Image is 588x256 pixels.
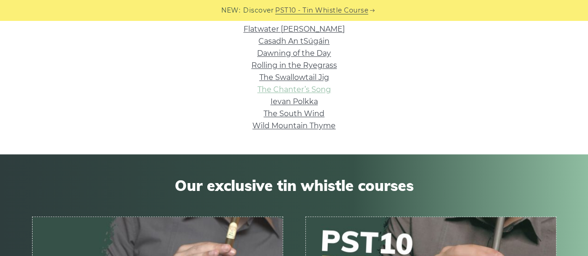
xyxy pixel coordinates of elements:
a: Rolling in the Ryegrass [251,61,337,70]
a: The Chanter’s Song [258,85,331,94]
a: The Swallowtail Jig [259,73,329,82]
a: Ievan Polkka [271,97,318,106]
span: NEW: [221,5,240,16]
a: Wild Mountain Thyme [252,121,336,130]
a: PST10 - Tin Whistle Course [275,5,368,16]
span: Our exclusive tin whistle courses [32,177,556,194]
a: Casadh An tSúgáin [258,37,330,46]
a: Flatwater [PERSON_NAME] [244,25,345,33]
a: Dawning of the Day [257,49,331,58]
a: The South Wind [264,109,324,118]
span: Discover [243,5,274,16]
